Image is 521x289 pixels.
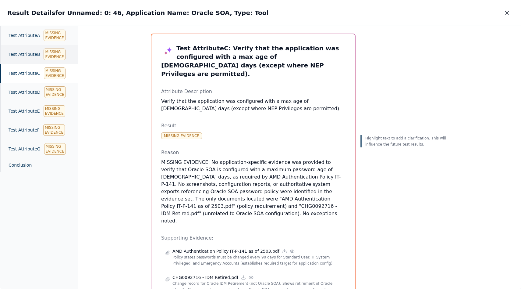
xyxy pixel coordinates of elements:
[172,248,279,254] p: AMD Authentication Policy IT-P-141 as of 2503.pdf
[161,98,345,112] p: Verify that the application was configured with a max age of [DEMOGRAPHIC_DATA] days (except wher...
[44,143,66,155] div: Missing Evidence
[44,30,65,41] div: Missing Evidence
[365,135,448,147] p: Highlight text to add a clarification. This will influence the future test results.
[7,9,268,17] h2: Result Details for Unnamed: 0: 46, Application Name: Oracle SOA, Type: Tool
[172,254,341,266] p: Policy states passwords must be changed every 90 days for Standard User, IT System Privileged, an...
[161,132,202,139] div: Missing Evidence
[282,248,287,254] a: Download file
[44,49,65,60] div: Missing Evidence
[161,88,345,95] p: Attribute Description
[44,67,66,79] div: Missing Evidence
[44,86,66,98] div: Missing Evidence
[161,234,345,242] p: Supporting Evidence:
[161,159,345,225] p: MISSING EVIDENCE: No application-specific evidence was provided to verify that Oracle SOA is conf...
[161,149,345,156] p: Reason
[172,274,238,280] p: CHG0092716 - IDM Retired.pdf
[44,105,65,117] div: Missing Evidence
[161,122,345,129] p: Result
[241,275,246,280] a: Download file
[43,124,65,136] div: Missing Evidence
[161,44,345,78] h3: Test Attribute C : Verify that the application was configured with a max age of [DEMOGRAPHIC_DATA...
